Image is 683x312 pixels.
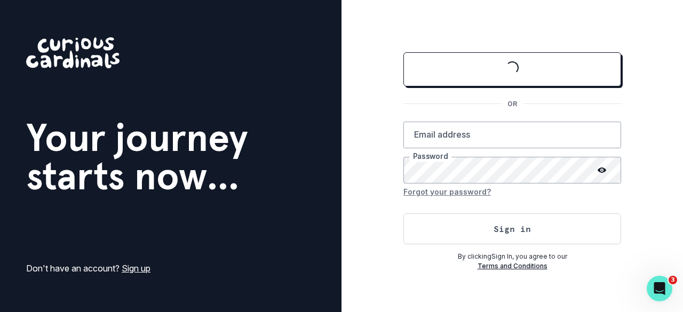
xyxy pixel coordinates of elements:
button: Sign in with Google (GSuite) [403,52,621,86]
a: Terms and Conditions [478,262,547,270]
p: OR [501,99,523,109]
p: Don't have an account? [26,262,150,275]
h1: Your journey starts now... [26,118,248,195]
iframe: Intercom live chat [647,276,672,301]
img: Curious Cardinals Logo [26,37,120,68]
span: 3 [669,276,677,284]
button: Forgot your password? [403,183,491,201]
a: Sign up [122,263,150,274]
button: Sign in [403,213,621,244]
p: By clicking Sign In , you agree to our [403,252,621,261]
